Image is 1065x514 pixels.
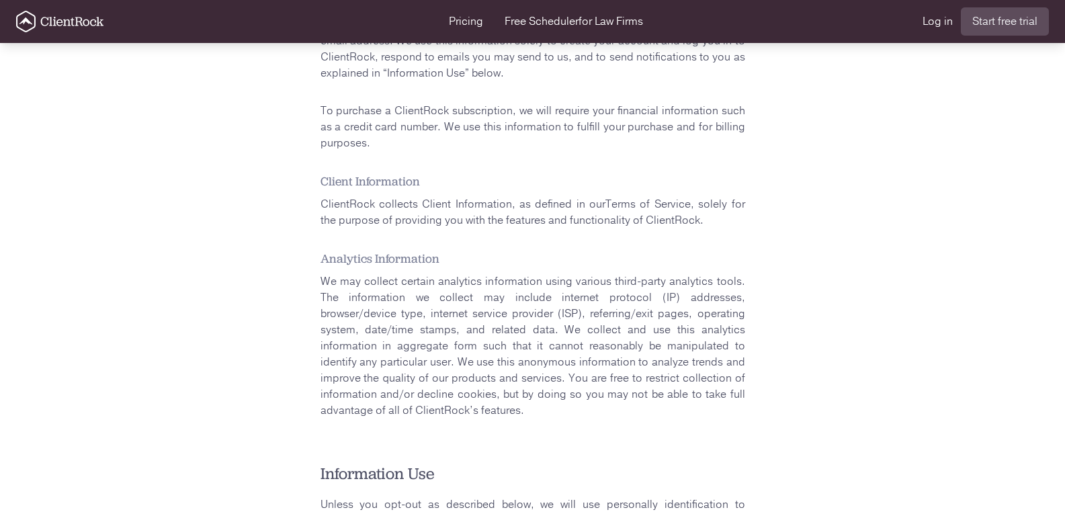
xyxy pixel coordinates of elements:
h2: Information Use [321,462,745,486]
a: Terms of Service [605,197,691,212]
a: Free Schedulerfor Law Firms [505,13,643,30]
a: Go to the homepage [16,11,103,32]
h3: Client Information [321,173,745,191]
p: ClientRock collects Client Information, as defined in our , solely for the purpose of providing y... [321,196,745,228]
p: To purchase a ClientRock subscription, we will require your financial information such as a credi... [321,103,745,151]
span: for Law Firms [579,14,643,29]
a: Log in [923,13,953,30]
svg: ClientRock Logo [16,11,103,32]
a: Start free trial [961,7,1049,36]
p: We may collect certain analytics information using various third-party analytics tools. The infor... [321,273,745,419]
p: To use ClientRock, we will require to you to create an account using your name and email address.... [321,17,745,81]
h3: Analytics Information [321,250,745,268]
a: Pricing [449,13,483,30]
